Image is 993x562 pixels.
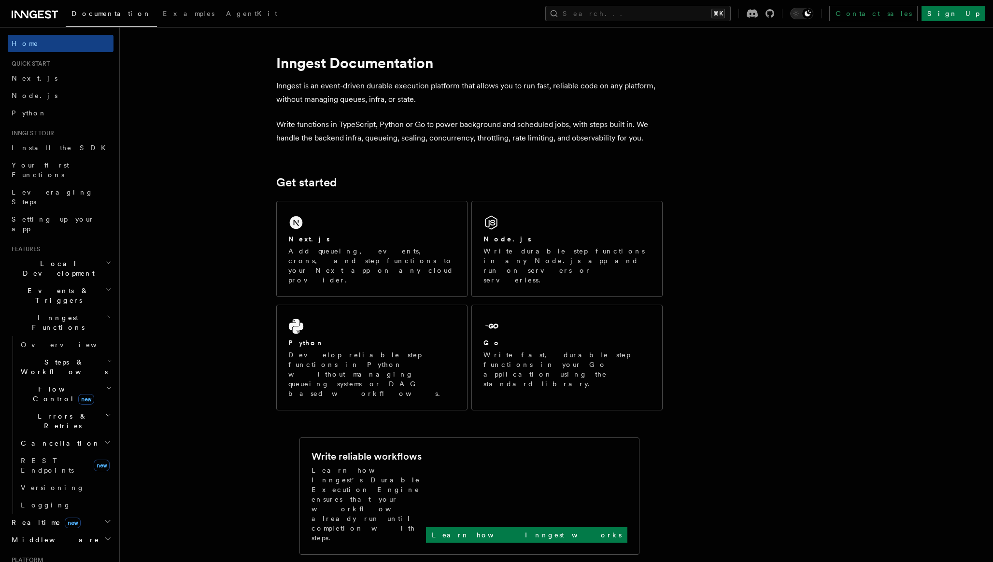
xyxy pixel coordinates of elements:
[829,6,918,21] a: Contact sales
[17,435,113,452] button: Cancellation
[471,201,663,297] a: Node.jsWrite durable step functions in any Node.js app and run on servers or serverless.
[483,338,501,348] h2: Go
[12,188,93,206] span: Leveraging Steps
[288,234,330,244] h2: Next.js
[276,176,337,189] a: Get started
[483,350,651,389] p: Write fast, durable step functions in your Go application using the standard library.
[21,501,71,509] span: Logging
[483,234,531,244] h2: Node.js
[17,336,113,353] a: Overview
[8,531,113,548] button: Middleware
[8,518,81,527] span: Realtime
[545,6,731,21] button: Search...⌘K
[8,282,113,309] button: Events & Triggers
[12,39,39,48] span: Home
[711,9,725,18] kbd: ⌘K
[17,380,113,407] button: Flow Controlnew
[8,286,105,305] span: Events & Triggers
[276,79,663,106] p: Inngest is an event-driven durable execution platform that allows you to run fast, reliable code ...
[8,156,113,183] a: Your first Functions
[8,104,113,122] a: Python
[288,350,455,398] p: Develop reliable step functions in Python without managing queueing systems or DAG based workflows.
[432,530,622,540] p: Learn how Inngest works
[65,518,81,528] span: new
[288,338,324,348] h2: Python
[8,255,113,282] button: Local Development
[8,313,104,332] span: Inngest Functions
[12,144,112,152] span: Install the SDK
[8,211,113,238] a: Setting up your app
[426,527,627,543] a: Learn how Inngest works
[226,10,277,17] span: AgentKit
[21,341,120,349] span: Overview
[21,484,85,492] span: Versioning
[8,60,50,68] span: Quick start
[220,3,283,26] a: AgentKit
[17,438,100,448] span: Cancellation
[17,496,113,514] a: Logging
[78,394,94,405] span: new
[17,407,113,435] button: Errors & Retries
[8,183,113,211] a: Leveraging Steps
[471,305,663,410] a: GoWrite fast, durable step functions in your Go application using the standard library.
[8,35,113,52] a: Home
[8,309,113,336] button: Inngest Functions
[790,8,813,19] button: Toggle dark mode
[276,118,663,145] p: Write functions in TypeScript, Python or Go to power background and scheduled jobs, with steps bu...
[8,70,113,87] a: Next.js
[12,215,95,233] span: Setting up your app
[94,460,110,471] span: new
[17,479,113,496] a: Versioning
[12,161,69,179] span: Your first Functions
[288,246,455,285] p: Add queueing, events, crons, and step functions to your Next app on any cloud provider.
[312,450,422,463] h2: Write reliable workflows
[17,357,108,377] span: Steps & Workflows
[276,54,663,71] h1: Inngest Documentation
[17,411,105,431] span: Errors & Retries
[8,259,105,278] span: Local Development
[17,384,106,404] span: Flow Control
[922,6,985,21] a: Sign Up
[8,245,40,253] span: Features
[8,139,113,156] a: Install the SDK
[276,201,468,297] a: Next.jsAdd queueing, events, crons, and step functions to your Next app on any cloud provider.
[8,87,113,104] a: Node.js
[483,246,651,285] p: Write durable step functions in any Node.js app and run on servers or serverless.
[157,3,220,26] a: Examples
[71,10,151,17] span: Documentation
[21,457,74,474] span: REST Endpoints
[12,74,57,82] span: Next.js
[17,353,113,380] button: Steps & Workflows
[12,92,57,99] span: Node.js
[12,109,47,117] span: Python
[8,514,113,531] button: Realtimenew
[66,3,157,27] a: Documentation
[8,535,99,545] span: Middleware
[163,10,214,17] span: Examples
[312,465,426,543] p: Learn how Inngest's Durable Execution Engine ensures that your workflow already run until complet...
[276,305,468,410] a: PythonDevelop reliable step functions in Python without managing queueing systems or DAG based wo...
[17,452,113,479] a: REST Endpointsnew
[8,336,113,514] div: Inngest Functions
[8,129,54,137] span: Inngest tour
